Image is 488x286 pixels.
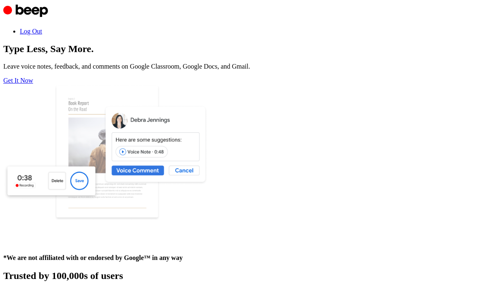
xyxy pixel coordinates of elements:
img: Voice Comments on Docs and Recording Widget [3,84,243,244]
a: Beep [3,14,50,21]
a: Log Out [20,28,42,35]
h1: Type Less, Say More. [3,43,485,55]
a: Get It Now [3,77,33,84]
h2: Trusted by 100,000s of users [3,270,485,281]
p: Leave voice notes, feedback, and comments on Google Classroom, Google Docs, and Gmail. [3,63,485,70]
h4: *We are not affiliated with or endorsed by Google™ in any way [3,254,485,262]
